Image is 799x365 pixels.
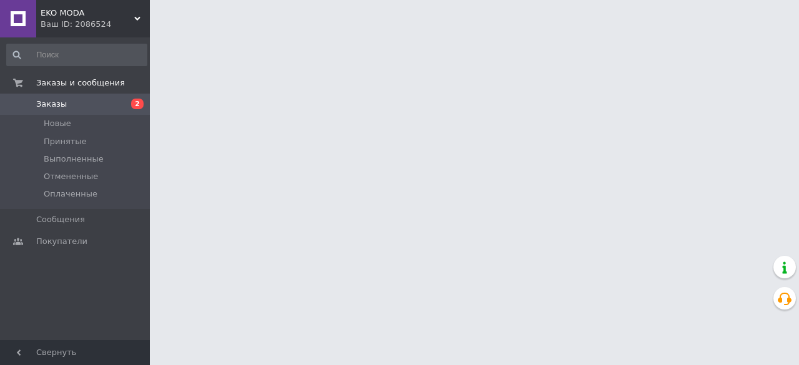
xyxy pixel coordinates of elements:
[44,136,87,147] span: Принятые
[36,236,87,247] span: Покупатели
[36,99,67,110] span: Заказы
[41,7,134,19] span: EKO MODA
[44,171,98,182] span: Отмененные
[44,188,97,200] span: Оплаченные
[41,19,150,30] div: Ваш ID: 2086524
[6,44,147,66] input: Поиск
[131,99,144,109] span: 2
[44,118,71,129] span: Новые
[36,77,125,89] span: Заказы и сообщения
[36,214,85,225] span: Сообщения
[44,153,104,165] span: Выполненные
